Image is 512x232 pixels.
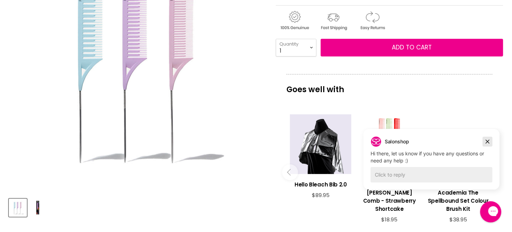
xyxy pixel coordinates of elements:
a: View product:Hello Bleach Bib 2.0 [290,175,351,192]
img: Framar Dream Weaver Comb - Pastel [10,200,26,216]
span: $38.95 [449,216,467,223]
iframe: Gorgias live chat campaigns [358,128,505,200]
img: genuine.gif [276,10,313,31]
img: shipping.gif [315,10,352,31]
p: Goes well with [286,74,493,97]
img: returns.gif [354,10,391,31]
button: Framar Dream Weaver Comb - Pastel [9,199,27,217]
button: Add to cart [321,39,503,56]
img: Framar Dream Weaver Comb - Pastel [30,200,46,216]
select: Quantity [276,39,316,56]
span: $18.95 [382,216,398,223]
span: Add to cart [392,43,432,52]
h3: Hello Bleach Bib 2.0 [290,180,351,189]
button: Framar Dream Weaver Comb - Pastel [29,199,47,217]
div: Product thumbnails [8,197,264,217]
iframe: Gorgias live chat messenger [477,199,505,225]
span: $89.95 [312,191,330,199]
